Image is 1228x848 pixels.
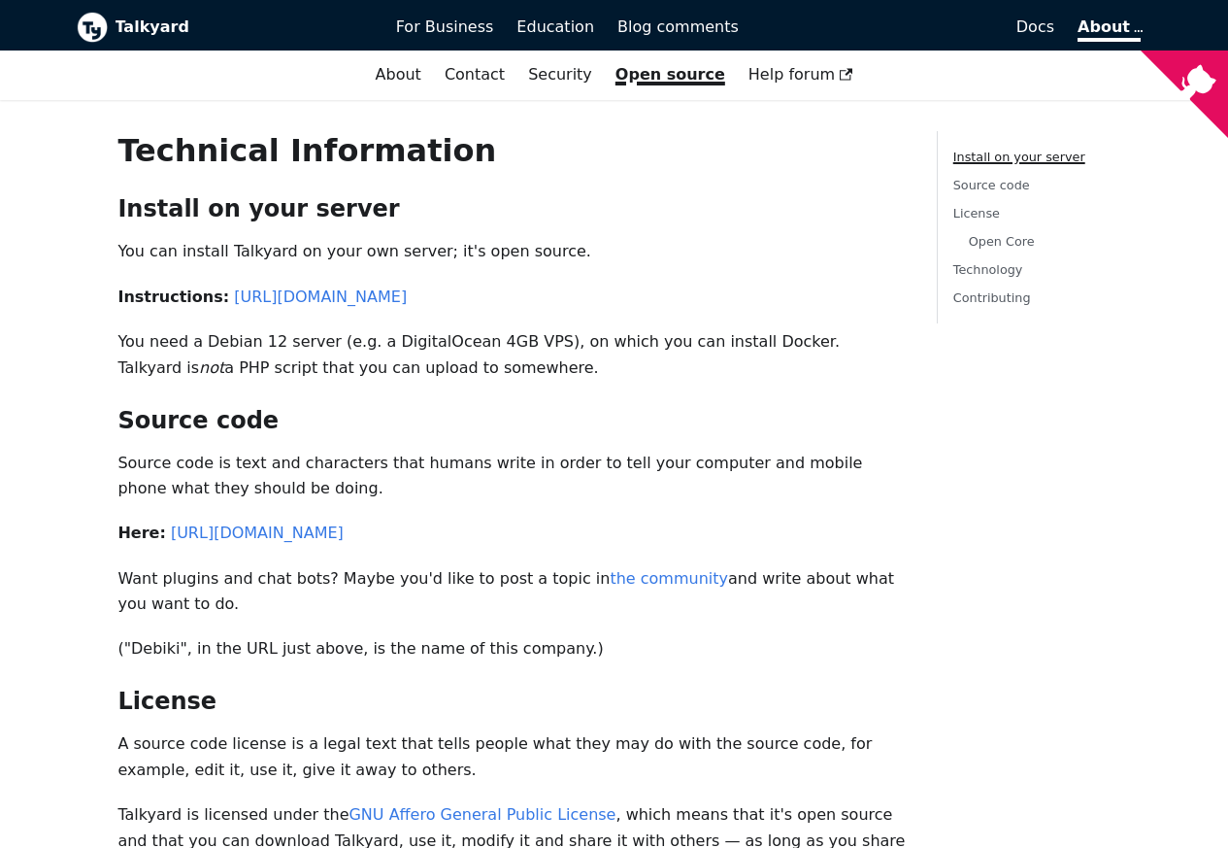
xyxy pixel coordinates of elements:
[171,524,344,542] a: [URL][DOMAIN_NAME]
[1016,17,1054,36] span: Docs
[364,58,433,91] a: About
[77,12,369,43] a: Talkyard logoTalkyard
[117,288,229,306] strong: Instructions:
[969,234,1035,249] a: Open Core
[384,11,506,44] a: For Business
[748,65,853,84] span: Help forum
[117,406,905,435] h2: Source code
[199,358,224,377] em: not
[396,17,494,36] span: For Business
[617,17,739,36] span: Blog comments
[1078,17,1140,42] a: About
[516,17,594,36] span: Education
[117,731,905,783] p: A source code license is a legal text that tells people what they may do with the source code, fo...
[116,15,369,40] b: Talkyard
[953,206,1000,220] a: License
[737,58,865,91] a: Help forum
[953,178,1030,192] a: Source code
[117,636,905,661] p: ("Debiki", in the URL just above, is the name of this company.)
[77,12,108,43] img: Talkyard logo
[117,687,905,716] h2: License
[117,329,905,381] p: You need a Debian 12 server (e.g. a DigitalOcean 4GB VPS), on which you can install Docker. Talky...
[953,150,1085,164] a: Install on your server
[750,11,1066,44] a: Docs
[117,194,905,223] h2: Install on your server
[604,58,737,91] a: Open source
[117,131,905,170] h1: Technical Information
[234,288,407,306] a: [URL][DOMAIN_NAME]
[117,451,905,502] p: Source code is text and characters that humans write in order to tell your computer and mobile ph...
[117,566,905,618] p: Want plugins and chat bots? Maybe you'd like to post a topic in and write about what you want to do.
[606,11,750,44] a: Blog comments
[117,239,905,264] p: You can install Talkyard on your own server; it's open source.
[348,805,615,824] a: GNU Affero General Public License
[516,58,604,91] a: Security
[953,290,1031,305] a: Contributing
[117,524,165,542] strong: Here:
[433,58,516,91] a: Contact
[953,262,1023,277] a: Technology
[505,11,606,44] a: Education
[610,569,728,588] a: the community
